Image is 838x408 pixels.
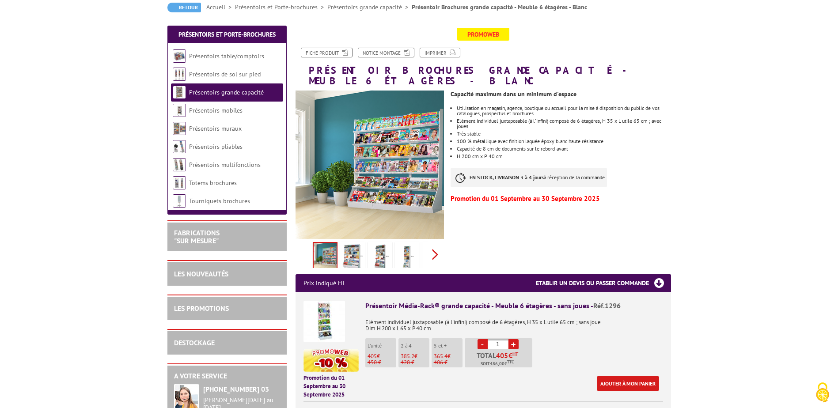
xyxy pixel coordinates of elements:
[173,86,186,99] img: Présentoirs grande capacité
[401,352,414,360] span: 385.2
[303,301,345,342] img: Présentoir Média-Rack® grande capacité - Meuble 6 étagères - sans joues
[457,131,671,136] li: Très stable
[174,228,220,245] a: FABRICATIONS"Sur Mesure"
[365,313,663,332] p: Elément individuel juxtaposable (à l'infini) composé de 6 étagères, H 35 x L utile 65 cm ; sans j...
[457,154,671,159] p: H 200 cm x P 40 cm
[368,352,377,360] span: 405
[368,343,396,349] p: L'unité
[174,269,228,278] a: LES NOUVEAUTÉS
[173,176,186,189] img: Totems brochures
[368,353,396,359] p: €
[457,118,671,129] li: Elément individuel juxtaposable (à l'infini) composé de 6 étagères, H 35 x L utile 65 cm ; avec j...
[470,174,544,181] strong: EN STOCK, LIVRAISON 3 à 4 jours
[235,3,327,11] a: Présentoirs et Porte-brochures
[420,48,460,57] a: Imprimer
[457,139,671,144] li: 100 % métallique avec finition laquée époxy blanc haute résistance
[206,3,235,11] a: Accueil
[189,197,250,205] a: Tourniquets brochures
[173,122,186,135] img: Présentoirs muraux
[342,244,363,271] img: 12963j2_etagere_livre_magazine_rangement_dim.jpg
[481,360,514,367] span: Soit €
[189,106,243,114] a: Présentoirs mobiles
[490,360,504,367] span: 486,00
[189,52,264,60] a: Présentoirs table/comptoirs
[173,158,186,171] img: Présentoirs multifonctions
[174,304,229,313] a: LES PROMOTIONS
[451,90,576,98] strong: Capacité maximum dans un minimum d'espace
[358,48,414,57] a: Notice Montage
[369,244,391,271] img: 12962j2_etagere_livre_magazine_rangement_dim.jpg
[303,274,345,292] p: Prix indiqué HT
[178,30,276,38] a: Présentoirs et Porte-brochures
[173,194,186,208] img: Tourniquets brochures
[507,359,514,364] sup: TTC
[451,196,671,201] p: Promotion du 01 Septembre au 30 Septembre 2025
[368,359,396,366] p: 450 €
[189,88,264,96] a: Présentoirs grande capacité
[434,352,447,360] span: 365.4
[457,28,509,41] span: Promoweb
[431,247,440,262] span: Next
[412,3,587,11] li: Présentoir Brochures grande capacité - Meuble 6 étagères - Blanc
[508,352,512,359] span: €
[174,372,280,380] h2: A votre service
[203,385,269,393] strong: [PHONE_NUMBER] 03
[327,3,412,11] a: Présentoirs grande capacité
[173,104,186,117] img: Présentoirs mobiles
[451,168,607,187] p: à réception de la commande
[508,339,519,349] a: +
[434,359,463,366] p: 406 €
[174,338,215,347] a: DESTOCKAGE
[401,353,429,359] p: €
[536,274,671,292] h3: Etablir un devis ou passer commande
[811,382,834,404] img: Cookies (modal window)
[301,48,353,57] a: Fiche produit
[467,352,532,367] p: Total
[434,343,463,349] p: 5 et +
[457,146,671,151] li: Capacité de 8 cm de documents sur le rebord-avant
[173,49,186,63] img: Présentoirs table/comptoirs
[303,349,359,372] img: promotion
[296,91,444,239] img: 12963j2_grande_etagere_situation.jpg
[593,301,621,310] span: Réf.1296
[173,140,186,153] img: Présentoirs pliables
[397,244,418,271] img: 12961j2_etagere_livre_magazine_rangement_dim.jpg
[597,376,659,391] a: Ajouter à mon panier
[401,343,429,349] p: 2 à 4
[189,125,242,132] a: Présentoirs muraux
[365,301,663,311] div: Présentoir Média-Rack® grande capacité - Meuble 6 étagères - sans joues -
[314,243,337,270] img: 12963j2_grande_etagere_situation.jpg
[457,106,671,116] li: Utilisation en magasin, agence, boutique ou accueil pour la mise à disposition du public de vos c...
[189,143,243,151] a: Présentoirs pliables
[189,70,261,78] a: Présentoirs de sol sur pied
[189,161,261,169] a: Présentoirs multifonctions
[189,179,237,187] a: Totems brochures
[496,352,508,359] span: 405
[512,351,518,357] sup: HT
[303,374,359,399] p: Promotion du 01 Septembre au 30 Septembre 2025
[173,68,186,81] img: Présentoirs de sol sur pied
[424,244,445,271] img: 1296_sans_joue_etagere_livre_magazine_rangement_dim.jpg
[167,3,201,12] a: Retour
[401,359,429,366] p: 428 €
[478,339,488,349] a: -
[807,378,838,408] button: Cookies (modal window)
[434,353,463,359] p: €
